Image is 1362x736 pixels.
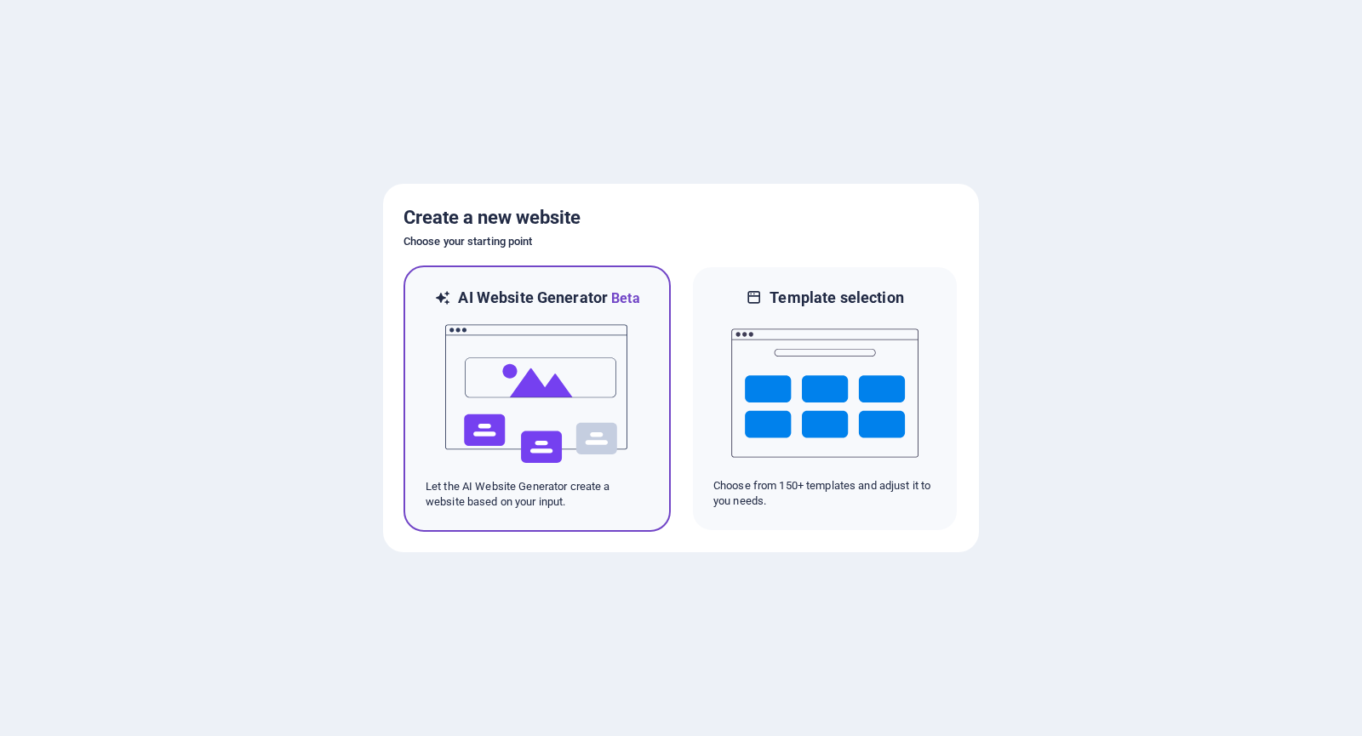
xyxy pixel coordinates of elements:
p: Let the AI Website Generator create a website based on your input. [426,479,649,510]
div: Template selectionChoose from 150+ templates and adjust it to you needs. [691,265,959,532]
span: Beta [608,290,640,306]
img: ai [444,309,631,479]
h6: AI Website Generator [458,288,639,309]
p: Choose from 150+ templates and adjust it to you needs. [713,478,936,509]
h6: Choose your starting point [403,231,959,252]
div: AI Website GeneratorBetaaiLet the AI Website Generator create a website based on your input. [403,265,671,532]
h5: Create a new website [403,204,959,231]
h6: Template selection [770,288,903,308]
